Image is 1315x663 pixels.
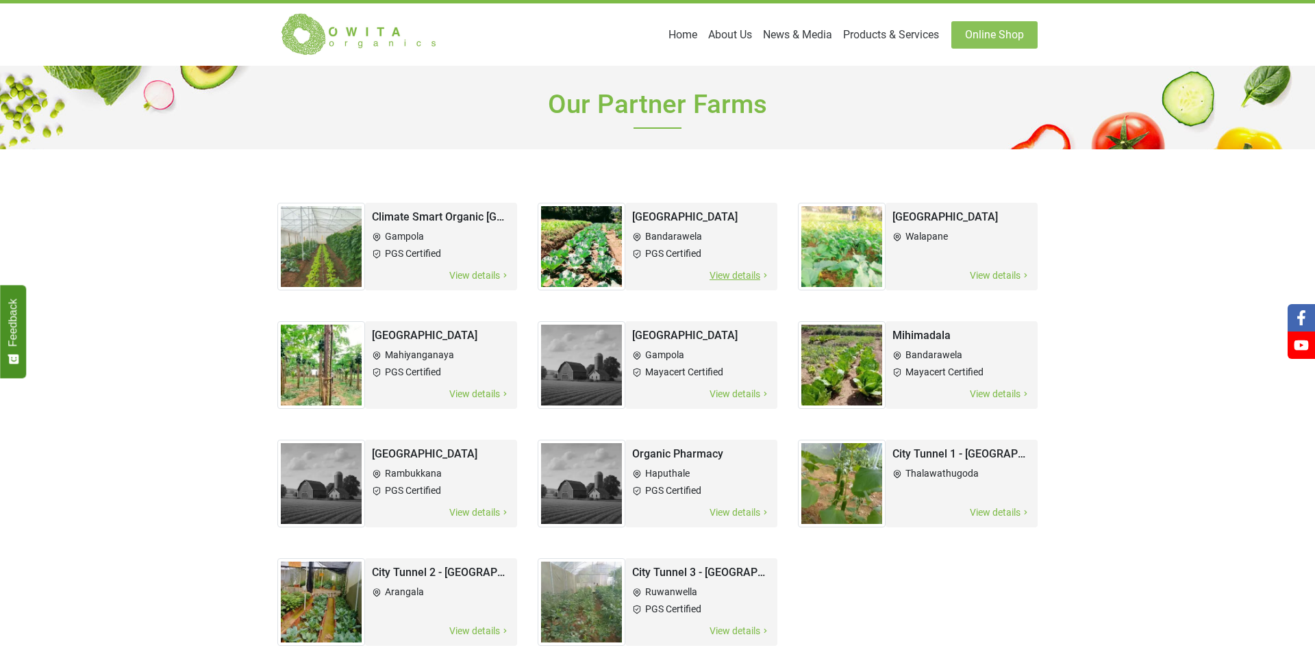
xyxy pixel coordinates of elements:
[372,229,510,244] li: Gampola
[632,466,771,481] li: Haputhale
[538,203,625,290] img: Bandarawela Farm
[277,301,517,419] a: Mahiyanganaya Farm[GEOGRAPHIC_DATA]MahiyanganayaPGS CertifiedView details
[798,203,886,290] img: Walapane Farm
[838,21,944,49] a: Products & Services
[969,505,1031,521] span: View details
[798,440,886,527] img: City Tunnel 1 - Thalawathugoda
[892,328,1031,343] h2: Mihimadala
[798,321,886,409] img: Mihimadala
[538,321,625,409] img: Mihiliya Farm
[538,182,777,301] a: Bandarawela Farm[GEOGRAPHIC_DATA]BandarawelaPGS CertifiedView details
[538,538,777,656] a: City Tunnel 3 - RuwanwellaCity Tunnel 3 - [GEOGRAPHIC_DATA]RuwanwellaPGS CertifiedView details
[663,21,703,49] a: Home
[538,440,625,527] img: Organic Pharmacy
[632,210,771,225] h2: [GEOGRAPHIC_DATA]
[892,348,1031,362] li: Bandarawela
[449,386,510,402] span: View details
[372,565,510,580] h2: City Tunnel 2 - [GEOGRAPHIC_DATA]
[538,558,625,646] img: City Tunnel 3 - Ruwanwella
[798,419,1038,538] a: City Tunnel 1 - ThalawathugodaCity Tunnel 1 - [GEOGRAPHIC_DATA]ThalawathugodaView details
[277,12,442,57] img: Owita Organics Logo
[969,386,1031,402] span: View details
[277,66,1038,149] h1: Our Partner Farms
[538,301,777,419] a: Mihiliya Farm[GEOGRAPHIC_DATA]GampolaMayacert CertifiedView details
[757,21,838,49] a: News & Media
[372,365,510,379] li: PGS Certified
[892,466,1031,481] li: Thalawathugoda
[632,247,771,261] li: PGS Certified
[372,210,510,225] h2: Climate Smart Organic [GEOGRAPHIC_DATA]
[372,348,510,362] li: Mahiyanganaya
[632,365,771,379] li: Mayacert Certified
[449,505,510,521] span: View details
[277,538,517,656] a: City Tunnel 2 - ArangalaCity Tunnel 2 - [GEOGRAPHIC_DATA]ArangalaView details
[892,229,1031,244] li: Walapane
[632,585,771,599] li: Ruwanwella
[277,321,365,409] img: Mahiyanganaya Farm
[7,299,19,347] span: Feedback
[892,365,1031,379] li: Mayacert Certified
[372,328,510,343] h2: [GEOGRAPHIC_DATA]
[632,328,771,343] h2: [GEOGRAPHIC_DATA]
[372,466,510,481] li: Rambukkana
[709,623,771,639] span: View details
[372,247,510,261] li: PGS Certified
[449,268,510,284] span: View details
[632,484,771,498] li: PGS Certified
[632,229,771,244] li: Bandarawela
[709,386,771,402] span: View details
[892,447,1031,462] h2: City Tunnel 1 - [GEOGRAPHIC_DATA]
[969,268,1031,284] span: View details
[277,182,517,301] a: Climate Smart Organic Agri ParkClimate Smart Organic [GEOGRAPHIC_DATA]GampolaPGS CertifiedView de...
[277,558,365,646] img: City Tunnel 2 - Arangala
[703,21,757,49] a: About Us
[709,268,771,284] span: View details
[538,419,777,538] a: Organic PharmacyOrganic PharmacyHaputhalePGS CertifiedView details
[632,602,771,616] li: PGS Certified
[951,21,1038,49] a: Online Shop
[372,484,510,498] li: PGS Certified
[449,623,510,639] span: View details
[709,505,771,521] span: View details
[798,182,1038,301] a: Walapane Farm[GEOGRAPHIC_DATA]WalapaneView details
[632,565,771,580] h2: City Tunnel 3 - [GEOGRAPHIC_DATA]
[372,585,510,599] li: Arangala
[632,447,771,462] h2: Organic Pharmacy
[892,210,1031,225] h2: [GEOGRAPHIC_DATA]
[798,301,1038,419] a: MihimadalaMihimadalaBandarawelaMayacert CertifiedView details
[277,203,365,290] img: Climate Smart Organic Agri Park
[277,419,517,538] a: Pinnalanda Farm[GEOGRAPHIC_DATA]RambukkanaPGS CertifiedView details
[277,440,365,527] img: Pinnalanda Farm
[632,348,771,362] li: Gampola
[372,447,510,462] h2: [GEOGRAPHIC_DATA]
